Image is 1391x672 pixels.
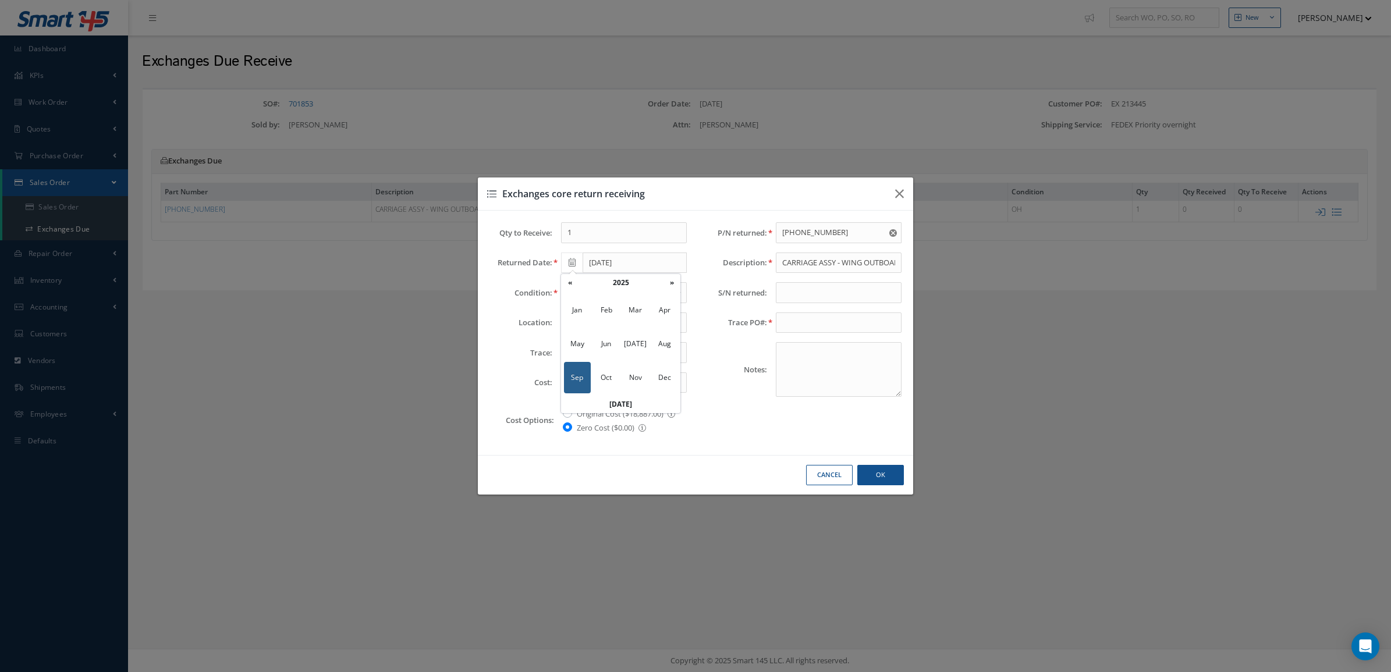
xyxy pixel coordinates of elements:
[651,362,678,393] span: Dec
[695,365,767,374] label: Notes:
[481,258,552,267] label: Returned Date:
[695,289,767,297] label: S/N returned:
[481,318,552,327] label: Location:
[622,294,649,326] span: Mar
[481,349,552,357] label: Trace:
[889,229,897,237] svg: Reset
[564,328,591,360] span: May
[622,328,649,360] span: [DATE]
[663,274,680,291] th: »
[577,420,646,434] label: Zero Cost ($0.00)
[564,294,591,326] span: Jan
[651,294,678,326] span: Apr
[887,222,902,243] button: Reset
[695,229,767,237] label: P/N returned:
[695,318,767,327] label: Trace PO#:
[593,328,620,360] span: Jun
[806,465,853,485] button: Cancel
[651,328,678,360] span: Aug
[593,362,620,393] span: Oct
[857,465,904,485] button: Ok
[561,396,680,413] th: [DATE]
[481,378,552,387] label: Cost:
[485,416,554,425] label: Cost Options:
[561,274,579,291] th: «
[622,362,649,393] span: Nov
[695,258,767,267] label: Description:
[481,229,552,237] label: Qty to Receive:
[564,362,591,393] span: Sep
[593,294,620,326] span: Feb
[481,289,552,297] label: Condition:
[1351,632,1379,660] div: Open Intercom Messenger
[502,187,645,200] span: Exchanges core return receiving
[579,274,663,291] th: 2025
